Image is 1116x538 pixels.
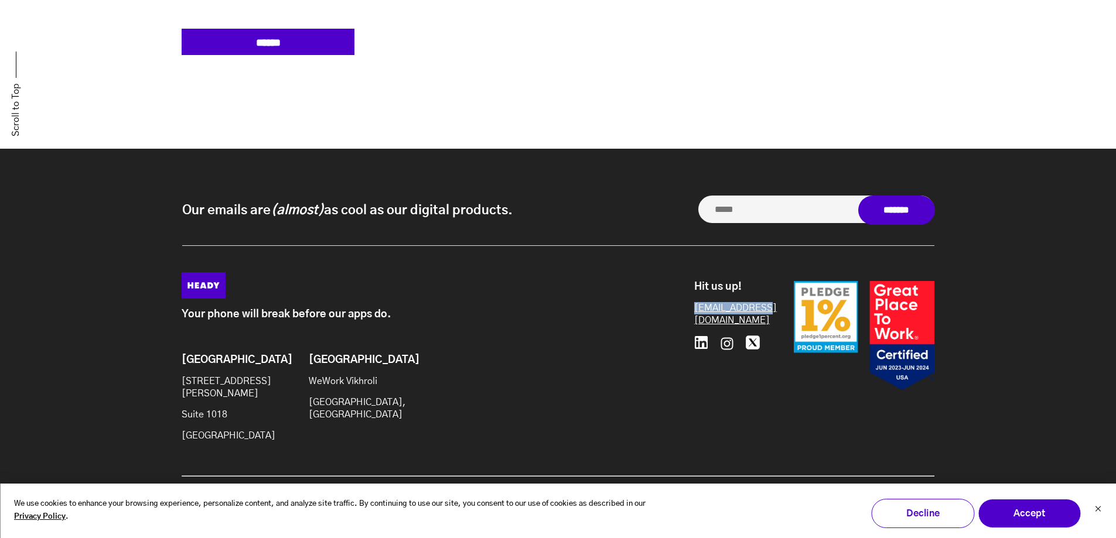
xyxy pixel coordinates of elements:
p: [GEOGRAPHIC_DATA], [GEOGRAPHIC_DATA] [309,396,404,421]
button: Dismiss cookie banner [1094,504,1101,516]
a: Scroll to Top [10,84,22,136]
a: [EMAIL_ADDRESS][DOMAIN_NAME] [694,302,765,327]
i: (almost) [271,204,324,217]
h6: [GEOGRAPHIC_DATA] [309,354,404,367]
p: Your phone will break before our apps do. [182,309,641,321]
p: WeWork Vikhroli [309,375,404,388]
img: Heady_Logo_Web-01 (1) [182,272,226,299]
a: Privacy Policy [14,510,66,524]
h6: [GEOGRAPHIC_DATA] [182,354,277,367]
h6: Hit us up! [694,281,765,294]
button: Decline [871,499,974,528]
p: Our emails are as cool as our digital products. [182,201,513,219]
p: Suite 1018 [182,409,277,421]
img: Badges-24 [794,281,934,390]
p: [GEOGRAPHIC_DATA] [182,430,277,442]
button: Accept [978,499,1081,528]
p: We use cookies to enhance your browsing experience, personalize content, and analyze site traffic... [14,498,656,525]
p: [STREET_ADDRESS][PERSON_NAME] [182,375,277,400]
p: © 2025, Heady LLC. [182,482,558,495]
